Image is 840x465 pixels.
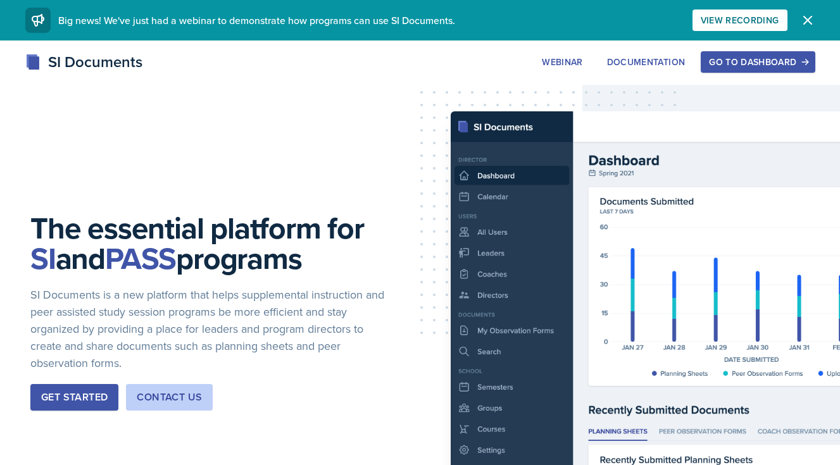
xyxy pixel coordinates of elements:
[58,13,455,27] span: Big news! We've just had a webinar to demonstrate how programs can use SI Documents.
[701,15,779,25] div: View Recording
[607,57,686,67] div: Documentation
[693,9,787,31] button: View Recording
[30,384,118,411] button: Get Started
[137,390,202,405] div: Contact Us
[542,57,582,67] div: Webinar
[41,390,108,405] div: Get Started
[25,51,142,73] div: SI Documents
[126,384,213,411] button: Contact Us
[701,51,815,73] button: Go to Dashboard
[709,57,806,67] div: Go to Dashboard
[599,51,694,73] button: Documentation
[534,51,591,73] button: Webinar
